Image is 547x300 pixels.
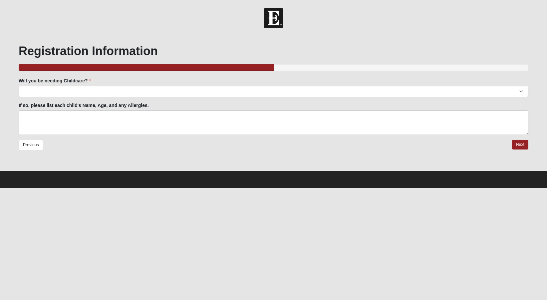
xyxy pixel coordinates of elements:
img: Church of Eleven22 Logo [264,8,283,28]
label: If so, please list each child's Name, Age, and any Allergies. [19,102,149,109]
h1: Registration Information [19,44,528,58]
a: Next [512,140,528,150]
a: Previous [19,140,43,150]
label: Will you be needing Childcare? [19,77,91,84]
